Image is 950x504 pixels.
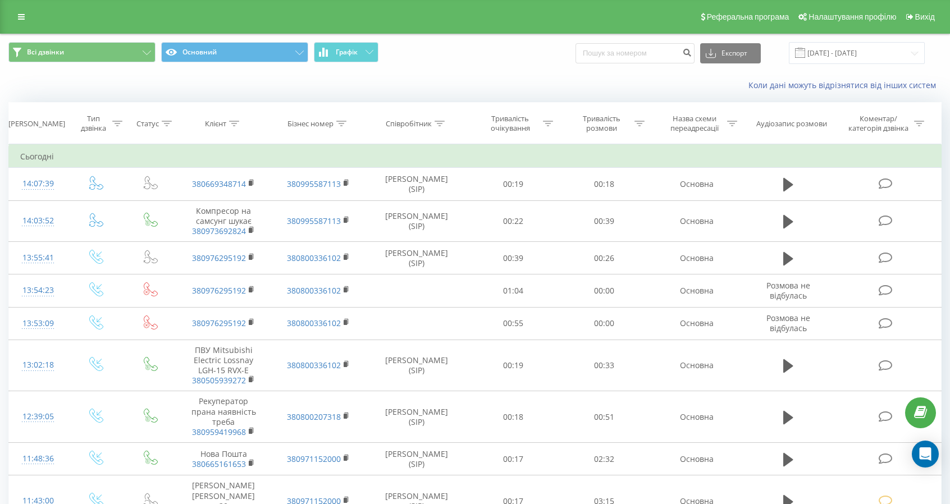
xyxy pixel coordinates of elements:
[559,274,650,307] td: 00:00
[176,340,271,391] td: ПВУ Mitsubishi Electric Lossnay LGH-15 RVX-E
[20,210,56,232] div: 14:03:52
[192,253,246,263] a: 380976295192
[650,443,745,475] td: Основна
[8,119,65,129] div: [PERSON_NAME]
[192,226,246,236] a: 380973692824
[366,340,468,391] td: [PERSON_NAME] (SIP)
[766,313,810,333] span: Розмова не відбулась
[756,119,827,129] div: Аудіозапис розмови
[468,443,559,475] td: 00:17
[287,318,341,328] a: 380800336102
[650,200,745,242] td: Основна
[559,307,650,340] td: 00:00
[559,391,650,443] td: 00:51
[192,375,246,386] a: 380505939272
[287,216,341,226] a: 380995587113
[559,242,650,274] td: 00:26
[366,168,468,200] td: [PERSON_NAME] (SIP)
[20,406,56,428] div: 12:39:05
[136,119,159,129] div: Статус
[576,43,695,63] input: Пошук за номером
[176,200,271,242] td: Компресор на самсунг шукає
[366,443,468,475] td: [PERSON_NAME] (SIP)
[192,427,246,437] a: 380959419968
[77,114,109,133] div: Тип дзвінка
[287,360,341,370] a: 380800336102
[650,168,745,200] td: Основна
[559,340,650,391] td: 00:33
[915,12,935,21] span: Вихід
[192,285,246,296] a: 380976295192
[20,173,56,195] div: 14:07:39
[809,12,896,21] span: Налаштування профілю
[336,48,358,56] span: Графік
[20,247,56,269] div: 13:55:41
[20,448,56,470] div: 11:48:36
[366,242,468,274] td: [PERSON_NAME] (SIP)
[559,200,650,242] td: 00:39
[287,285,341,296] a: 380800336102
[468,307,559,340] td: 00:55
[20,280,56,301] div: 13:54:23
[176,443,271,475] td: Нова Пошта
[468,391,559,443] td: 00:18
[572,114,632,133] div: Тривалість розмови
[192,318,246,328] a: 380976295192
[846,114,911,133] div: Коментар/категорія дзвінка
[9,145,942,168] td: Сьогодні
[650,274,745,307] td: Основна
[20,313,56,335] div: 13:53:09
[468,274,559,307] td: 01:04
[700,43,761,63] button: Експорт
[205,119,226,129] div: Клієнт
[468,242,559,274] td: 00:39
[314,42,378,62] button: Графік
[664,114,724,133] div: Назва схеми переадресації
[192,459,246,469] a: 380665161653
[559,168,650,200] td: 00:18
[912,441,939,468] div: Open Intercom Messenger
[366,391,468,443] td: [PERSON_NAME] (SIP)
[176,391,271,443] td: Рекуператор прана наявність треба
[480,114,540,133] div: Тривалість очікування
[468,200,559,242] td: 00:22
[650,242,745,274] td: Основна
[748,80,942,90] a: Коли дані можуть відрізнятися вiд інших систем
[650,307,745,340] td: Основна
[287,253,341,263] a: 380800336102
[287,119,334,129] div: Бізнес номер
[766,280,810,301] span: Розмова не відбулась
[20,354,56,376] div: 13:02:18
[707,12,789,21] span: Реферальна програма
[287,453,341,464] a: 380971152000
[287,411,341,422] a: 380800207318
[287,178,341,189] a: 380995587113
[650,391,745,443] td: Основна
[468,168,559,200] td: 00:19
[192,178,246,189] a: 380669348714
[559,443,650,475] td: 02:32
[366,200,468,242] td: [PERSON_NAME] (SIP)
[468,340,559,391] td: 00:19
[161,42,308,62] button: Основний
[386,119,432,129] div: Співробітник
[650,340,745,391] td: Основна
[27,48,64,57] span: Всі дзвінки
[8,42,156,62] button: Всі дзвінки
